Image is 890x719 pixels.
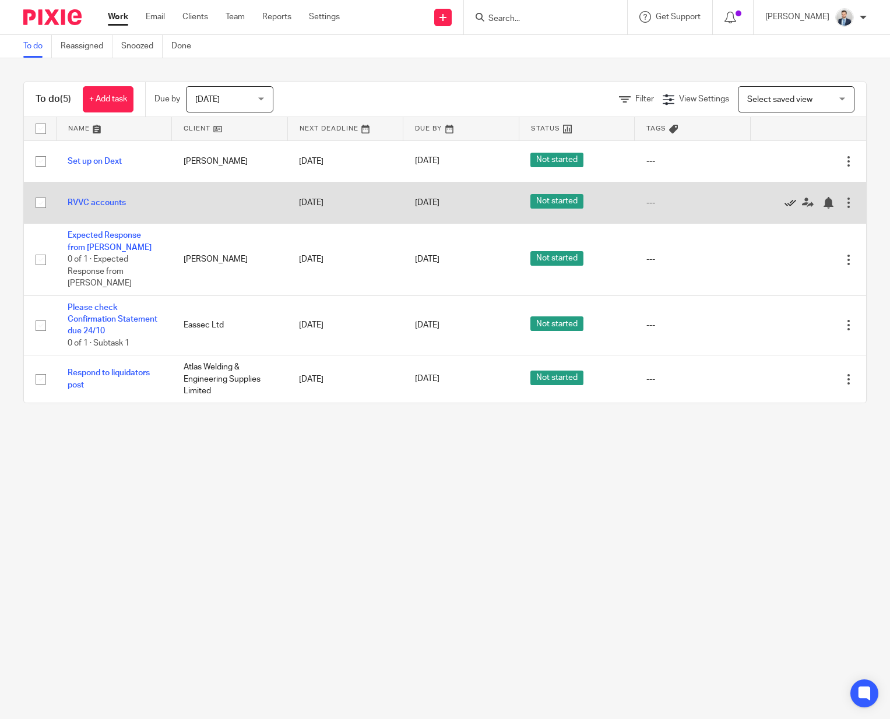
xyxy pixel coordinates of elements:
[23,35,52,58] a: To do
[226,11,245,23] a: Team
[656,13,701,21] span: Get Support
[262,11,291,23] a: Reports
[530,251,583,266] span: Not started
[172,355,288,403] td: Atlas Welding & Engineering Supplies Limited
[287,295,403,355] td: [DATE]
[36,93,71,105] h1: To do
[172,140,288,182] td: [PERSON_NAME]
[646,253,739,265] div: ---
[121,35,163,58] a: Snoozed
[195,96,220,104] span: [DATE]
[679,95,729,103] span: View Settings
[287,182,403,223] td: [DATE]
[23,9,82,25] img: Pixie
[68,369,150,389] a: Respond to liquidators post
[287,355,403,403] td: [DATE]
[530,316,583,331] span: Not started
[646,125,666,132] span: Tags
[785,197,802,209] a: Mark as done
[309,11,340,23] a: Settings
[646,156,739,167] div: ---
[487,14,592,24] input: Search
[287,224,403,295] td: [DATE]
[415,375,439,383] span: [DATE]
[83,86,133,112] a: + Add task
[646,373,739,385] div: ---
[68,339,129,347] span: 0 of 1 · Subtask 1
[171,35,200,58] a: Done
[68,199,126,207] a: RVVC accounts
[61,35,112,58] a: Reassigned
[415,199,439,207] span: [DATE]
[68,231,152,251] a: Expected Response from [PERSON_NAME]
[835,8,854,27] img: LinkedIn%20Profile.jpeg
[415,157,439,165] span: [DATE]
[765,11,829,23] p: [PERSON_NAME]
[172,295,288,355] td: Eassec Ltd
[635,95,654,103] span: Filter
[172,224,288,295] td: [PERSON_NAME]
[60,94,71,104] span: (5)
[646,319,739,331] div: ---
[530,194,583,209] span: Not started
[182,11,208,23] a: Clients
[415,321,439,329] span: [DATE]
[747,96,812,104] span: Select saved view
[154,93,180,105] p: Due by
[287,140,403,182] td: [DATE]
[146,11,165,23] a: Email
[68,304,157,336] a: Please check Confirmation Statement due 24/10
[646,197,739,209] div: ---
[68,157,122,165] a: Set up on Dext
[68,255,132,287] span: 0 of 1 · Expected Response from [PERSON_NAME]
[108,11,128,23] a: Work
[530,371,583,385] span: Not started
[530,153,583,167] span: Not started
[415,255,439,263] span: [DATE]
